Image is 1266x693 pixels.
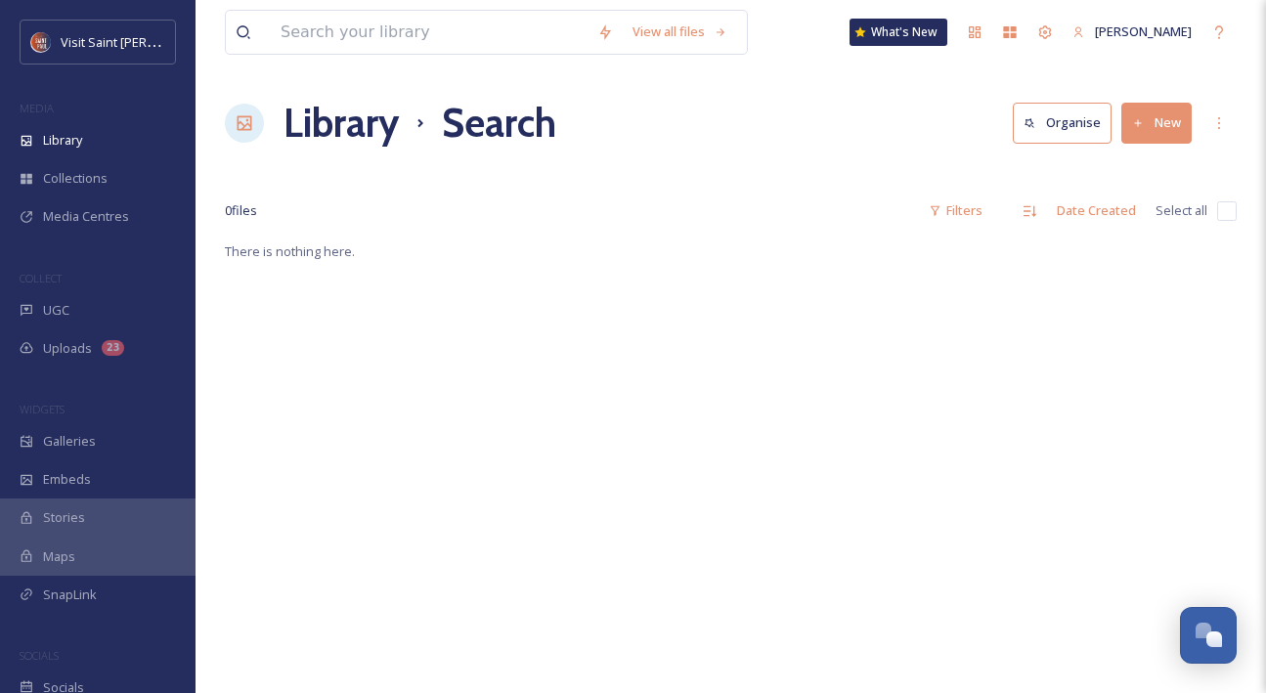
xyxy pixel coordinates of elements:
span: UGC [43,301,69,320]
input: Search your library [271,11,588,54]
span: SnapLink [43,585,97,604]
div: Filters [919,192,992,230]
a: Organise [1013,103,1121,143]
span: [PERSON_NAME] [1095,22,1192,40]
a: View all files [623,13,737,51]
span: Media Centres [43,207,129,226]
span: Galleries [43,432,96,451]
a: [PERSON_NAME] [1063,13,1201,51]
span: Stories [43,508,85,527]
span: 0 file s [225,201,257,220]
span: Library [43,131,82,150]
span: MEDIA [20,101,54,115]
button: Organise [1013,103,1112,143]
a: Library [284,94,399,152]
button: New [1121,103,1192,143]
span: Collections [43,169,108,188]
div: 23 [102,340,124,356]
img: Visit%20Saint%20Paul%20Updated%20Profile%20Image.jpg [31,32,51,52]
span: Maps [43,547,75,566]
span: Embeds [43,470,91,489]
span: SOCIALS [20,648,59,663]
div: Date Created [1047,192,1146,230]
span: Select all [1156,201,1207,220]
h1: Search [442,94,556,152]
span: There is nothing here. [225,242,355,260]
span: WIDGETS [20,402,65,416]
span: COLLECT [20,271,62,285]
span: Visit Saint [PERSON_NAME] [61,32,217,51]
button: Open Chat [1180,607,1237,664]
a: What's New [850,19,947,46]
span: Uploads [43,339,92,358]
